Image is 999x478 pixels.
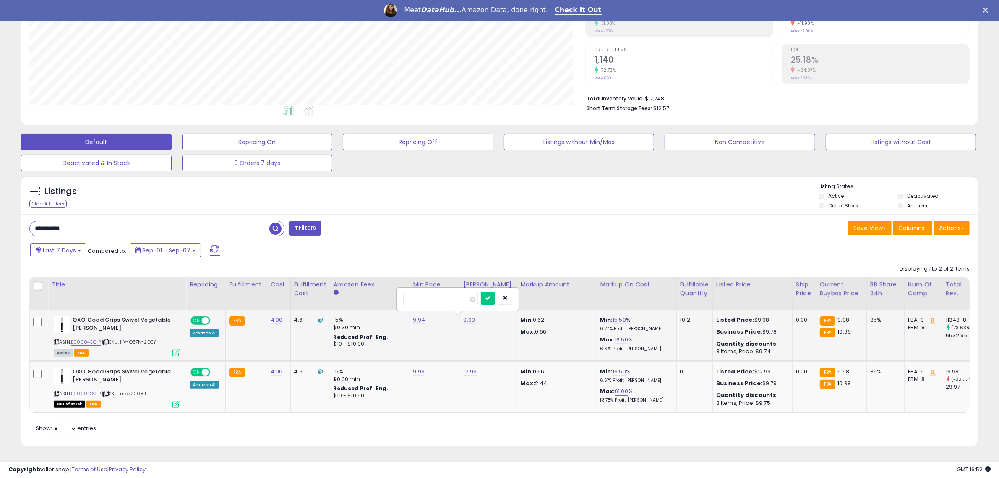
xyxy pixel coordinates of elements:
small: -24.07% [795,67,816,74]
span: Compared to: [88,247,126,255]
div: % [600,336,670,352]
div: 1012 [680,316,706,324]
span: 9.98 [837,316,849,324]
span: ON [191,369,202,376]
p: 0.66 [521,368,590,376]
div: $9.98 [716,316,786,324]
button: Non Competitive [665,134,815,150]
div: [PERSON_NAME] [464,280,514,289]
small: FBA [820,380,835,389]
span: All listings currently available for purchase on Amazon [54,349,73,357]
a: 15.50 [613,316,626,324]
button: 0 Orders 7 days [182,155,333,171]
label: Archived [908,202,930,209]
div: 35% [870,368,898,376]
span: FBA [74,349,89,357]
small: 31.03% [598,20,616,26]
div: 0.00 [796,368,810,376]
p: 6.24% Profit [PERSON_NAME] [600,326,670,332]
small: 72.73% [598,67,616,74]
a: 9.99 [464,316,475,324]
div: $0.30 min [334,324,403,331]
b: Business Price: [716,379,762,387]
div: 0 [680,368,706,376]
small: FBA [820,368,835,377]
div: Displaying 1 to 2 of 2 items [900,265,970,273]
div: Amazon Fees [334,280,406,289]
button: Last 7 Days [30,243,86,257]
a: B00004OCIP [71,339,101,346]
strong: Max: [521,379,535,387]
small: (-33.33%) [951,376,975,383]
b: Listed Price: [716,316,754,324]
div: FBA: 9 [908,368,936,376]
div: $10 - $10.90 [334,392,403,399]
div: : [716,391,786,399]
p: 6.61% Profit [PERSON_NAME] [600,346,670,352]
b: OXO Good Grips Swivel Vegetable [PERSON_NAME] [73,368,175,386]
span: ON [191,317,202,324]
b: Reduced Prof. Rng. [334,334,389,341]
span: 9.98 [837,368,849,376]
img: 31QMvD-j0EL._SL40_.jpg [54,368,70,385]
label: Active [828,192,844,200]
b: Quantity discounts [716,391,777,399]
div: % [600,368,670,383]
span: Sep-01 - Sep-07 [142,246,190,255]
button: Listings without Min/Max [504,134,655,150]
div: Markup on Cost [600,280,673,289]
div: $10 - $10.90 [334,341,403,348]
h2: 1,140 [595,55,773,66]
small: FBA [229,368,245,377]
small: -11.90% [795,20,814,26]
div: seller snap | | [8,466,146,474]
div: Title [52,280,183,289]
label: Deactivated [908,192,939,200]
span: Ordered Items [595,48,773,53]
div: FBM: 8 [908,324,936,331]
b: Total Inventory Value: [587,95,644,102]
div: $9.79 [716,380,786,387]
li: $17,748 [587,93,963,103]
b: Max: [600,387,615,395]
a: 4.00 [271,316,283,324]
small: Prev: 42.00% [791,29,813,34]
div: 0.00 [796,316,810,324]
button: Actions [934,221,970,235]
span: OFF [209,369,222,376]
span: 10.99 [837,328,851,336]
button: Save View [848,221,892,235]
div: 15% [334,368,403,376]
div: Meet Amazon Data, done right. [404,6,548,14]
th: The percentage added to the cost of goods (COGS) that forms the calculator for Min & Max prices. [597,277,676,310]
p: Listing States: [819,183,978,191]
a: Check It Out [555,6,602,15]
button: Filters [289,221,321,236]
b: Listed Price: [716,368,754,376]
span: Show: entries [36,424,96,432]
a: Terms of Use [72,465,107,473]
div: ASIN: [54,316,180,355]
div: Total Rev. [946,280,976,298]
p: 6.61% Profit [PERSON_NAME] [600,378,670,383]
div: Fulfillment [229,280,263,289]
span: FBA [86,401,101,408]
div: 11343.18 [946,316,980,324]
button: Columns [893,221,932,235]
a: 9.99 [413,368,425,376]
small: FBA [820,328,835,337]
div: 3 Items, Price: $9.75 [716,399,786,407]
a: 16.50 [615,336,628,344]
div: Ship Price [796,280,813,298]
strong: Max: [521,328,535,336]
b: Min: [600,368,613,376]
small: FBA [820,316,835,326]
div: Fulfillment Cost [294,280,326,298]
a: 4.00 [271,368,283,376]
label: Out of Stock [828,202,859,209]
div: 4.6 [294,368,323,376]
p: 2.44 [521,380,590,387]
p: 0.66 [521,328,590,336]
a: 61.00 [615,387,628,396]
small: Prev: $876 [595,29,613,34]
